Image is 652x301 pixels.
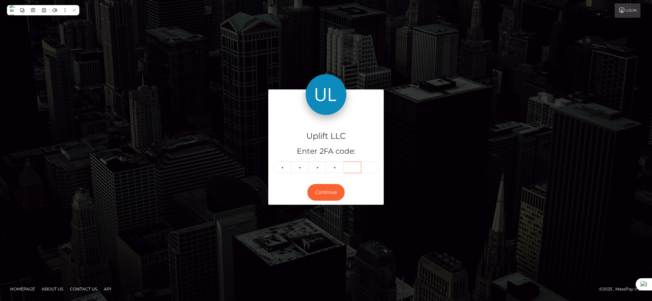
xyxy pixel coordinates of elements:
a: Login Page [11,3,37,18]
a: Homepage [7,284,38,294]
a: Contact Us [67,284,100,294]
img: Uplift LLC [306,74,346,115]
div: © 2025 , MassPay Inc. [599,285,647,293]
a: API [101,284,114,294]
a: Login [615,3,640,18]
a: About Us [39,284,66,294]
button: Continue [307,184,345,201]
h4: Uplift LLC [273,130,379,142]
h5: Enter 2FA code: [273,146,379,157]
